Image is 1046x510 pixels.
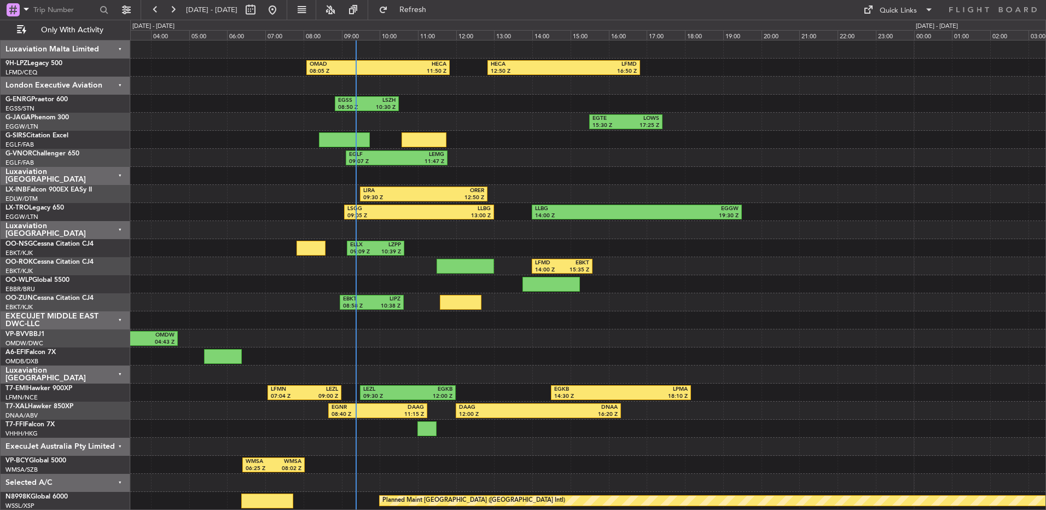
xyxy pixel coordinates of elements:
[5,187,92,193] a: LX-INBFalcon 900EX EASy II
[5,205,64,211] a: LX-TROLegacy 650
[5,241,94,247] a: OO-NSGCessna Citation CJ4
[349,151,397,159] div: EGLF
[609,30,647,40] div: 16:00
[376,241,402,249] div: LZPP
[5,331,45,338] a: VP-BVVBBJ1
[271,393,305,401] div: 07:04 Z
[310,61,378,68] div: OMAD
[332,411,377,419] div: 08:40 Z
[363,194,423,202] div: 09:30 Z
[151,30,189,40] div: 04:00
[382,492,565,509] div: Planned Maint [GEOGRAPHIC_DATA] ([GEOGRAPHIC_DATA] Intl)
[367,104,395,112] div: 10:30 Z
[5,303,33,311] a: EBKT/KJK
[378,404,424,412] div: DAAG
[304,30,342,40] div: 08:00
[5,267,33,275] a: EBKT/KJK
[456,30,495,40] div: 12:00
[5,393,38,402] a: LFMN/NCE
[491,68,564,76] div: 12:50 Z
[562,259,589,267] div: EBKT
[33,2,96,18] input: Trip Number
[952,30,990,40] div: 01:00
[621,386,688,393] div: LPMA
[535,259,562,267] div: LFMD
[246,465,274,473] div: 06:25 Z
[418,30,456,40] div: 11:00
[491,61,564,68] div: HECA
[5,123,38,131] a: EGGW/LTN
[554,386,621,393] div: EGKB
[338,104,367,112] div: 08:50 Z
[538,411,618,419] div: 16:20 Z
[424,194,484,202] div: 12:50 Z
[5,412,38,420] a: DNAA/ABV
[5,114,31,121] span: G-JAGA
[5,494,68,500] a: N8998KGlobal 6000
[310,68,378,76] div: 08:05 Z
[459,404,538,412] div: DAAG
[647,30,685,40] div: 17:00
[5,349,56,356] a: A6-EFIFalcon 7X
[621,393,688,401] div: 18:10 Z
[5,150,79,157] a: G-VNORChallenger 650
[5,385,27,392] span: T7-EMI
[459,411,538,419] div: 12:00 Z
[274,458,301,466] div: WMSA
[723,30,762,40] div: 19:00
[592,122,626,130] div: 15:30 Z
[271,386,305,393] div: LFMN
[914,30,952,40] div: 00:00
[408,386,452,393] div: EGKB
[5,60,27,67] span: 9H-LPZ
[372,295,400,303] div: LIPZ
[347,212,419,220] div: 09:05 Z
[227,30,265,40] div: 06:00
[5,285,35,293] a: EBBR/BRU
[5,259,33,265] span: OO-ROK
[5,159,34,167] a: EGLF/FAB
[5,502,34,510] a: WSSL/XSP
[5,403,73,410] a: T7-XALHawker 850XP
[350,248,376,256] div: 09:09 Z
[332,404,377,412] div: EGNR
[564,68,637,76] div: 16:50 Z
[274,465,301,473] div: 08:02 Z
[5,277,32,283] span: OO-WLP
[5,195,38,203] a: EDLW/DTM
[5,68,37,77] a: LFMD/CEQ
[5,295,94,302] a: OO-ZUNCessna Citation CJ4
[880,5,917,16] div: Quick Links
[554,393,621,401] div: 14:30 Z
[538,404,618,412] div: DNAA
[5,96,68,103] a: G-ENRGPraetor 600
[626,122,659,130] div: 17:25 Z
[397,151,444,159] div: LEMG
[390,6,436,14] span: Refresh
[5,349,26,356] span: A6-EFI
[342,30,380,40] div: 09:00
[419,205,491,213] div: LLBG
[378,68,446,76] div: 11:50 Z
[5,421,25,428] span: T7-FFI
[343,295,371,303] div: EBKT
[419,212,491,220] div: 13:00 Z
[5,205,29,211] span: LX-TRO
[5,132,68,139] a: G-SIRSCitation Excel
[858,1,939,19] button: Quick Links
[378,61,446,68] div: HECA
[246,458,274,466] div: WMSA
[532,30,571,40] div: 14:00
[5,466,38,474] a: WMSA/SZB
[564,61,637,68] div: LFMD
[762,30,800,40] div: 20:00
[374,1,439,19] button: Refresh
[838,30,876,40] div: 22:00
[5,457,29,464] span: VP-BCY
[265,30,304,40] div: 07:00
[5,96,31,103] span: G-ENRG
[5,403,28,410] span: T7-XAL
[562,266,589,274] div: 15:35 Z
[338,97,367,105] div: EGSS
[5,187,27,193] span: LX-INB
